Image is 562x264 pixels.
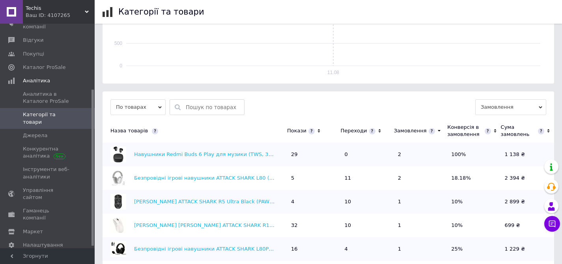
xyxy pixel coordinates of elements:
div: Сума замовлень [501,124,536,138]
td: 2 [394,166,447,190]
h1: Категорії та товари [118,7,204,17]
span: Аналітика [23,77,50,84]
td: 10% [447,190,500,214]
td: 1 138 ₴ [501,143,554,166]
a: [PERSON_NAME] ATTACK SHARK R5 Ultra Black (PAW3950MAX, 8000 Гц, 39 г, 2.4G/Bluetooth/USB-C) [134,199,394,205]
a: Безпровідні ігрові навушники ATTACK SHARK L80PRO (40 мм, Bluetooth/2.4G/дротові, знімний мікрофон... [134,246,431,252]
td: 11 [340,166,394,190]
img: Безпровідні ігрові навушники ATTACK SHARK L80 (Bluetooth 5.3, 2.4G, білі) [110,170,126,186]
td: 1 [394,190,447,214]
input: Пошук по товарах [186,100,240,115]
span: Замовлення [475,99,546,115]
text: 0 [119,63,122,69]
td: 10% [447,214,500,237]
div: Замовлення [394,127,427,134]
td: 5 [287,166,340,190]
a: Навушники Redmi Buds 6 Play для музики (TWS, 36 годин, Bluetooth 5.4, чорні) [134,151,347,157]
span: Techis [26,5,85,12]
img: Безпровідні ігрові навушники ATTACK SHARK L80PRO (40 мм, Bluetooth/2.4G/дротові, знімний мікрофон... [110,241,126,257]
td: 1 [394,214,447,237]
td: 1 229 ₴ [501,237,554,261]
img: Навушники Redmi Buds 6 Play для музики (TWS, 36 годин, Bluetooth 5.4, чорні) [110,147,126,162]
td: 32 [287,214,340,237]
div: Покази [287,127,306,134]
span: Відгуки [23,37,43,44]
span: Конкурентна аналітика [23,145,73,160]
td: 29 [287,143,340,166]
span: По товарах [110,99,166,115]
img: Біла ігрова миша ATTACK SHARK R1 (18 000 DPI, 1000 Гц, 300 мА·год, Бездротова) [110,218,126,233]
span: Гаманець компанії [23,207,73,221]
a: [PERSON_NAME] [PERSON_NAME] ATTACK SHARK R1 (18 000 DPI, 1000 Гц, 300 мА·год, Бездротова) [134,222,396,228]
div: Ваш ID: 4107265 [26,12,95,19]
text: 11.08 [327,70,339,75]
td: 4 [287,190,340,214]
button: Чат з покупцем [544,216,560,232]
span: Покупці [23,50,44,58]
div: Назва товарів [103,127,283,134]
span: Джерела [23,132,47,139]
td: 2 [394,143,447,166]
span: Каталог ProSale [23,64,65,71]
img: Ігрова миша ATTACK SHARK R5 Ultra Black (PAW3950MAX, 8000 Гц, 39 г, 2.4G/Bluetooth/USB-C) [110,194,126,210]
text: 500 [114,41,122,46]
td: 1 [394,237,447,261]
td: 699 ₴ [501,214,554,237]
span: Категорії та товари [23,111,73,125]
span: Інструменти веб-аналітики [23,166,73,180]
td: 10 [340,190,394,214]
td: 4 [340,237,394,261]
td: 2 394 ₴ [501,166,554,190]
td: 16 [287,237,340,261]
td: 100% [447,143,500,166]
span: Управління сайтом [23,187,73,201]
span: Маркет [23,228,43,235]
div: Переходи [340,127,367,134]
div: Конверсія в замовлення [447,124,482,138]
td: 0 [340,143,394,166]
td: 2 899 ₴ [501,190,554,214]
td: 10 [340,214,394,237]
span: Налаштування [23,242,63,249]
span: Аналитика в Каталоге ProSale [23,91,73,105]
a: Безпровідні ігрові навушники ATTACK SHARK L80 (Bluetooth 5.3, 2.4G, білі) [134,175,334,181]
td: 25% [447,237,500,261]
td: 18.18% [447,166,500,190]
